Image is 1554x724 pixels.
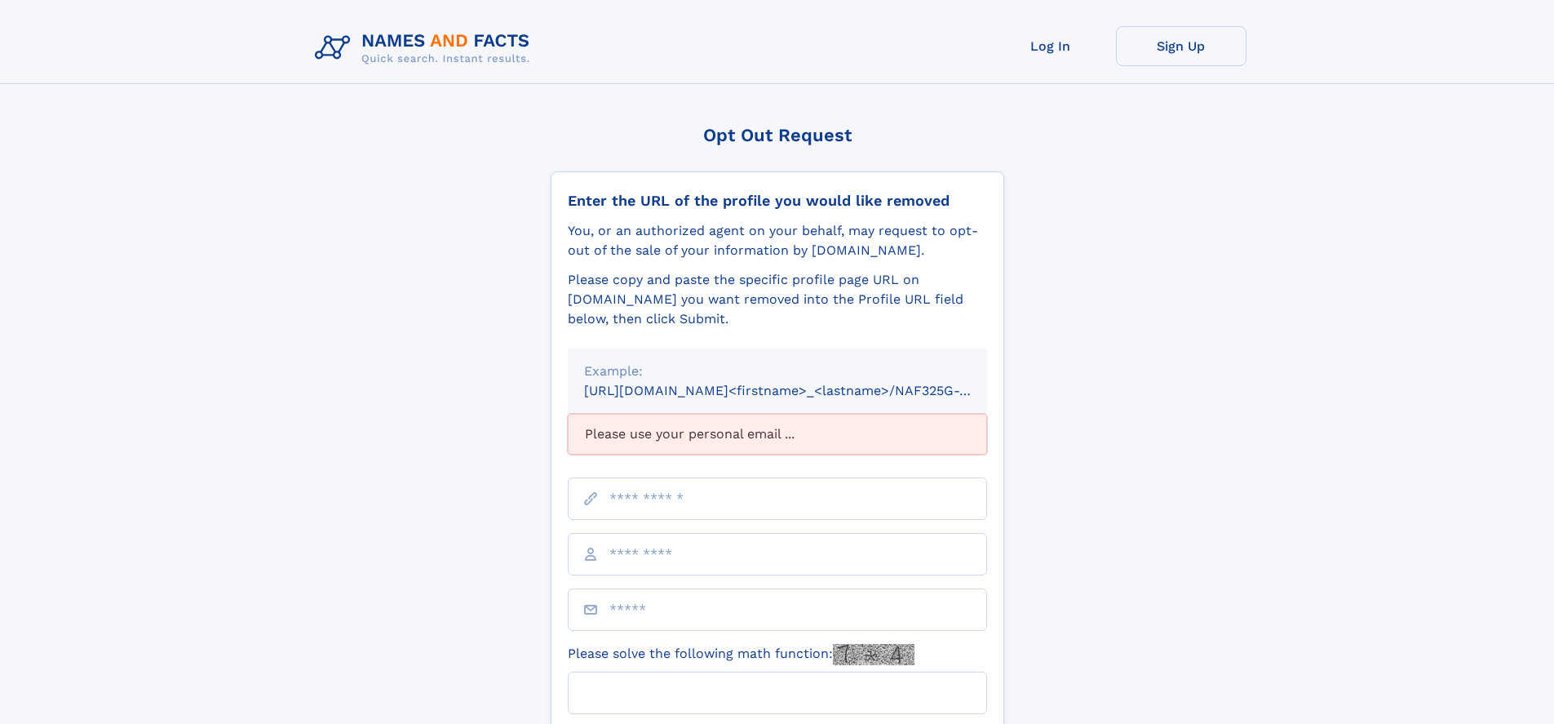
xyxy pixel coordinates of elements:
img: Logo Names and Facts [308,26,543,70]
small: [URL][DOMAIN_NAME]<firstname>_<lastname>/NAF325G-xxxxxxxx [584,383,1018,398]
div: Please copy and paste the specific profile page URL on [DOMAIN_NAME] you want removed into the Pr... [568,270,987,329]
label: Please solve the following math function: [568,644,914,665]
div: You, or an authorized agent on your behalf, may request to opt-out of the sale of your informatio... [568,221,987,260]
div: Please use your personal email ... [568,414,987,455]
a: Log In [985,26,1116,66]
div: Opt Out Request [551,125,1004,145]
a: Sign Up [1116,26,1246,66]
div: Enter the URL of the profile you would like removed [568,192,987,210]
div: Example: [584,362,971,381]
